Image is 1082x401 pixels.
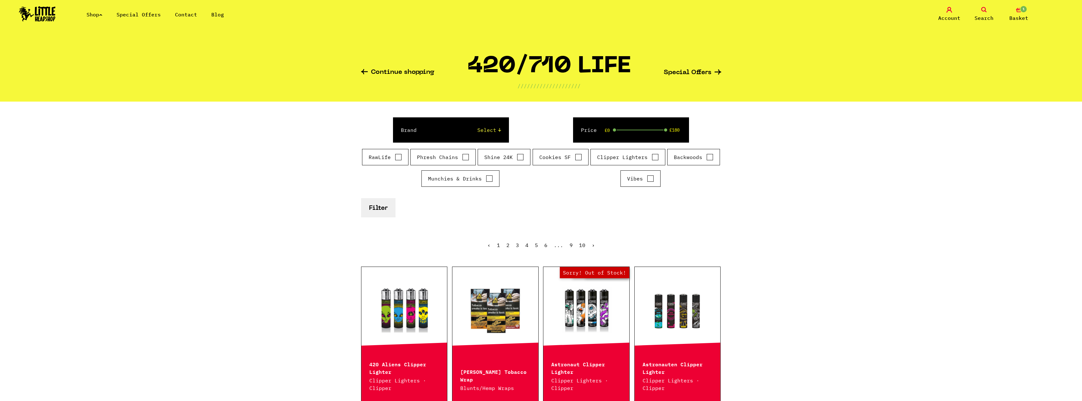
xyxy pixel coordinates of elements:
a: 2 [506,242,510,248]
label: Phresh Chains [417,153,469,161]
span: ‹ [487,242,491,248]
p: Clipper Lighters · Clipper [643,377,713,392]
p: [PERSON_NAME] Tobacco Wrap [460,368,530,383]
h1: 420/710 LIFE [467,56,631,82]
a: 6 [544,242,547,248]
span: 1 [497,242,500,248]
label: Price [581,126,597,134]
label: Shine 24K [484,153,524,161]
span: Basket [1009,14,1028,22]
span: £180 [669,127,680,133]
a: Contact [175,11,197,18]
a: Out of Stock Hurry! Low Stock Sorry! Out of Stock! [543,278,629,341]
span: 1 [1020,5,1027,13]
p: Clipper Lighters · Clipper [369,377,439,392]
span: £0 [605,128,610,133]
p: Blunts/Hemp Wraps [460,384,530,392]
label: Clipper Lighters [597,153,659,161]
span: Search [975,14,994,22]
li: « Previous [487,243,491,248]
a: 4 [525,242,529,248]
label: Vibes [627,175,654,182]
p: 420 Aliens Clipper Lighter [369,360,439,375]
p: Astronauten Clipper Lighter [643,360,713,375]
a: 5 [535,242,538,248]
p: Astronaut Clipper Lighter [551,360,621,375]
label: Brand [401,126,417,134]
span: ... [554,242,563,248]
a: Special Offers [664,69,721,76]
a: Search [968,7,1000,22]
a: Continue shopping [361,69,434,76]
p: //////////////////// [517,82,581,90]
a: Special Offers [117,11,161,18]
label: Backwoods [674,153,713,161]
span: Sorry! Out of Stock! [560,267,629,278]
a: 10 [579,242,585,248]
label: Cookies SF [539,153,582,161]
span: Account [938,14,960,22]
a: Shop [87,11,102,18]
a: 9 [570,242,573,248]
p: Clipper Lighters · Clipper [551,377,621,392]
a: 3 [516,242,519,248]
label: Munchies & Drinks [428,175,493,182]
a: 1 Basket [1003,7,1035,22]
label: RawLife [369,153,402,161]
button: Filter [361,198,396,217]
a: Next » [592,242,595,248]
a: Blog [211,11,224,18]
img: Little Head Shop Logo [19,6,56,21]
